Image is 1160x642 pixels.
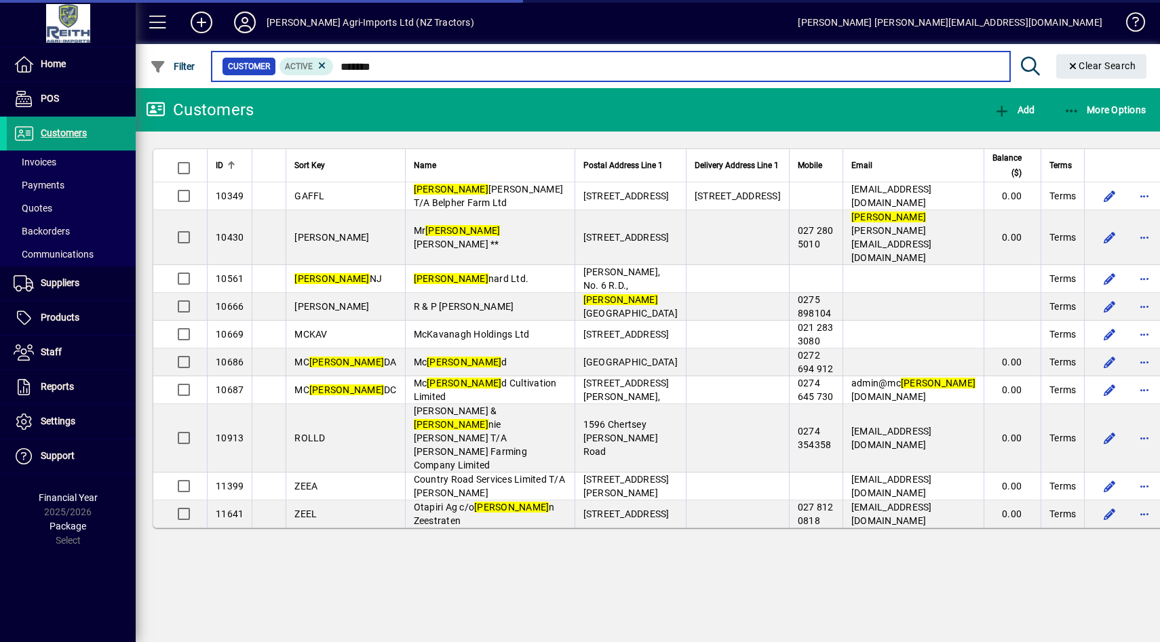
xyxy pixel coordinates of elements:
[150,61,195,72] span: Filter
[1098,226,1120,248] button: Edit
[41,93,59,104] span: POS
[984,473,1041,500] td: 0.00
[1098,475,1120,497] button: Edit
[294,158,325,173] span: Sort Key
[7,405,136,439] a: Settings
[1134,268,1155,289] button: More options
[41,277,79,288] span: Suppliers
[7,220,136,243] a: Backorders
[984,404,1041,473] td: 0.00
[1049,300,1076,313] span: Terms
[1134,296,1155,317] button: More options
[414,329,530,340] span: McKavanagh Holdings Ltd
[267,12,474,33] div: [PERSON_NAME] Agri-Imports Ltd (NZ Tractors)
[798,378,834,402] span: 0274 645 730
[146,99,254,121] div: Customers
[309,384,384,395] em: [PERSON_NAME]
[1134,351,1155,373] button: More options
[414,184,564,208] span: [PERSON_NAME] T/A Belpher Farm Ltd
[414,273,529,284] span: nard Ltd.
[851,212,932,263] span: [PERSON_NAME][EMAIL_ADDRESS][DOMAIN_NAME]
[414,419,488,430] em: [PERSON_NAME]
[1098,503,1120,525] button: Edit
[695,190,781,201] span: [STREET_ADDRESS]
[851,212,926,222] em: [PERSON_NAME]
[583,508,670,519] span: [STREET_ADDRESS]
[851,502,932,526] span: [EMAIL_ADDRESS][DOMAIN_NAME]
[41,312,79,323] span: Products
[7,243,136,266] a: Communications
[1049,507,1076,521] span: Terms
[41,381,74,392] span: Reports
[216,301,244,312] span: 10666
[216,384,244,395] span: 10687
[7,266,136,300] a: Suppliers
[414,301,514,312] span: R & P [PERSON_NAME]
[583,329,670,340] span: [STREET_ADDRESS]
[583,158,663,173] span: Postal Address Line 1
[216,158,223,173] span: ID
[414,225,501,249] span: Mr [PERSON_NAME] **
[41,346,62,357] span: Staff
[1049,431,1076,445] span: Terms
[427,378,501,388] em: [PERSON_NAME]
[414,378,557,402] span: Mc d Cultivation Limited
[41,416,75,426] span: Settings
[414,502,555,526] span: Otapiri Ag c/o n Zeestraten
[798,158,834,173] div: Mobile
[583,232,670,243] span: [STREET_ADDRESS]
[1049,189,1076,203] span: Terms
[984,376,1041,404] td: 0.00
[1098,323,1120,345] button: Edit
[798,158,822,173] span: Mobile
[901,378,975,388] em: [PERSON_NAME]
[7,439,136,473] a: Support
[294,384,396,395] span: MC DC
[414,474,565,498] span: Country Road Services Limited T/A [PERSON_NAME]
[41,450,75,461] span: Support
[1134,226,1155,248] button: More options
[474,502,549,513] em: [PERSON_NAME]
[798,426,832,450] span: 0274 354358
[414,405,527,470] span: [PERSON_NAME] & nie [PERSON_NAME] T/A [PERSON_NAME] Farming Company Limited
[294,508,317,519] span: ZEEL
[223,10,267,35] button: Profile
[294,190,324,201] span: GAFFL
[1098,379,1120,401] button: Edit
[294,357,396,367] span: MC DA
[1049,272,1076,285] span: Terms
[414,158,436,173] span: Name
[216,190,244,201] span: 10349
[851,474,932,498] span: [EMAIL_ADDRESS][DOMAIN_NAME]
[7,174,136,197] a: Payments
[992,151,1022,180] span: Balance ($)
[180,10,223,35] button: Add
[984,210,1041,265] td: 0.00
[7,370,136,404] a: Reports
[1134,379,1155,401] button: More options
[14,203,52,214] span: Quotes
[1098,427,1120,449] button: Edit
[1067,60,1136,71] span: Clear Search
[1056,54,1147,79] button: Clear
[798,294,832,319] span: 0275 898104
[216,508,244,519] span: 11641
[851,158,975,173] div: Email
[427,357,501,367] em: [PERSON_NAME]
[1064,104,1146,115] span: More Options
[984,182,1041,210] td: 0.00
[7,197,136,220] a: Quotes
[583,266,661,291] span: [PERSON_NAME], No. 6 R.D.,
[14,157,56,167] span: Invoices
[1098,351,1120,373] button: Edit
[1116,3,1143,47] a: Knowledge Base
[216,481,244,491] span: 11399
[7,82,136,116] a: POS
[216,158,244,173] div: ID
[41,58,66,69] span: Home
[14,249,94,260] span: Communications
[7,336,136,369] a: Staff
[1134,427,1155,449] button: More options
[14,226,70,237] span: Backorders
[1049,327,1076,341] span: Terms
